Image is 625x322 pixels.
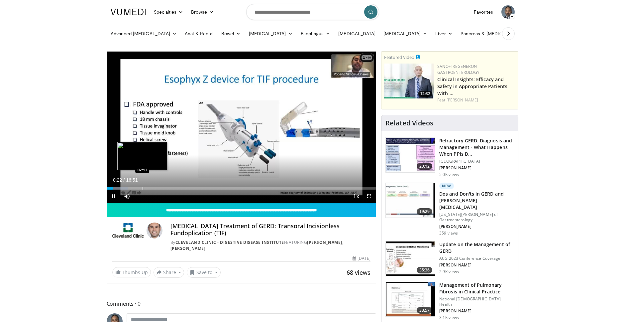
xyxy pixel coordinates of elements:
small: Featured Video [384,54,414,60]
button: Mute [120,190,134,203]
button: Share [154,267,184,278]
span: 16:51 [126,177,138,183]
img: d8f09300-8f8a-4685-8da7-e43e2d6d2074.150x105_q85_crop-smart_upscale.jpg [386,282,435,317]
a: 19:29 New Dos and Don'ts in GERD and [PERSON_NAME][MEDICAL_DATA] [US_STATE][PERSON_NAME] of Gastr... [385,183,514,236]
a: [MEDICAL_DATA] [245,27,297,40]
p: [PERSON_NAME] [439,262,514,268]
div: Feat. [437,97,515,103]
span: 35:36 [417,267,433,273]
a: [PERSON_NAME] [307,240,342,245]
img: VuMedi Logo [111,9,146,15]
a: 33:57 Management of Pulmonary Fibrosis in Clinical Practice National [DEMOGRAPHIC_DATA] Health [P... [385,282,514,320]
p: 359 views [439,231,458,236]
span: 0:22 [113,177,122,183]
a: Bowel [217,27,245,40]
p: [PERSON_NAME] [439,165,514,171]
div: By FEATURING , [170,240,371,251]
span: 68 views [347,268,370,276]
img: Avatar [147,223,162,239]
a: 35:36 Update on the Management of GERD ACG 2023 Conference Coverage [PERSON_NAME] 2.9K views [385,241,514,276]
a: Liver [431,27,456,40]
p: [GEOGRAPHIC_DATA] [439,159,514,164]
p: 2.9K views [439,269,459,274]
p: [US_STATE][PERSON_NAME] of Gastroenterology [439,212,514,223]
img: Cleveland Clinic - Digestive Disease Institute [112,223,144,239]
div: [DATE] [353,255,370,261]
span: 19:29 [417,208,433,215]
a: [MEDICAL_DATA] [379,27,431,40]
button: Fullscreen [363,190,376,203]
a: 20:12 Refractory GERD: Diagnosis and Management - What Happens When PPIs D… [GEOGRAPHIC_DATA] [PE... [385,137,514,177]
a: Clinical Insights: Efficacy and Safety in Appropriate Patients With … [437,76,507,96]
a: Pancreas & [MEDICAL_DATA] [457,27,534,40]
p: National [DEMOGRAPHIC_DATA] Health [439,296,514,307]
a: [PERSON_NAME] [170,245,206,251]
p: ACG 2023 Conference Coverage [439,256,514,261]
a: Browse [187,5,218,19]
img: Avatar [501,5,515,19]
a: Sanofi Regeneron Gastroenterology [437,64,479,75]
img: 3ebb8888-053f-4716-a04b-23597f74d097.150x105_q85_crop-smart_upscale.jpg [386,138,435,172]
p: 3.1K views [439,315,459,320]
h4: Related Videos [385,119,433,127]
a: Advanced [MEDICAL_DATA] [107,27,181,40]
video-js: Video Player [107,52,376,203]
img: bf9ce42c-6823-4735-9d6f-bc9dbebbcf2c.png.150x105_q85_crop-smart_upscale.jpg [384,64,434,98]
span: / [124,177,125,183]
button: Save to [187,267,221,278]
p: 5.0K views [439,172,459,177]
a: 12:32 [384,64,434,98]
a: Thumbs Up [112,267,151,277]
h3: Update on the Management of GERD [439,241,514,254]
p: New [439,183,454,189]
button: Playback Rate [349,190,363,203]
h3: Refractory GERD: Diagnosis and Management - What Happens When PPIs D… [439,137,514,157]
h3: Management of Pulmonary Fibrosis in Clinical Practice [439,282,514,295]
a: [MEDICAL_DATA] [334,27,379,40]
input: Search topics, interventions [246,4,379,20]
p: [PERSON_NAME] [439,308,514,314]
img: f50e71c0-081a-4360-bbe0-1cd57b33a2d4.150x105_q85_crop-smart_upscale.jpg [386,183,435,218]
a: Cleveland Clinic - Digestive Disease Institute [175,240,284,245]
a: Anal & Rectal [181,27,217,40]
div: Progress Bar [107,187,376,190]
span: 20:12 [417,163,433,170]
h3: Dos and Don'ts in GERD and [PERSON_NAME][MEDICAL_DATA] [439,191,514,211]
span: 12:32 [418,91,432,97]
img: ad825f27-dfd2-41f6-b222-fbc2511984fc.150x105_q85_crop-smart_upscale.jpg [386,241,435,276]
a: Specialties [150,5,187,19]
h4: [MEDICAL_DATA] Treatment of GERD: Transoral Incisionless Fundoplication (TIF) [170,223,371,237]
button: Pause [107,190,120,203]
p: [PERSON_NAME] [439,224,514,229]
span: Comments 0 [107,299,376,308]
img: image.jpeg [117,142,167,170]
a: Esophagus [297,27,335,40]
span: 33:57 [417,307,433,314]
a: [PERSON_NAME] [447,97,478,103]
a: Favorites [470,5,497,19]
